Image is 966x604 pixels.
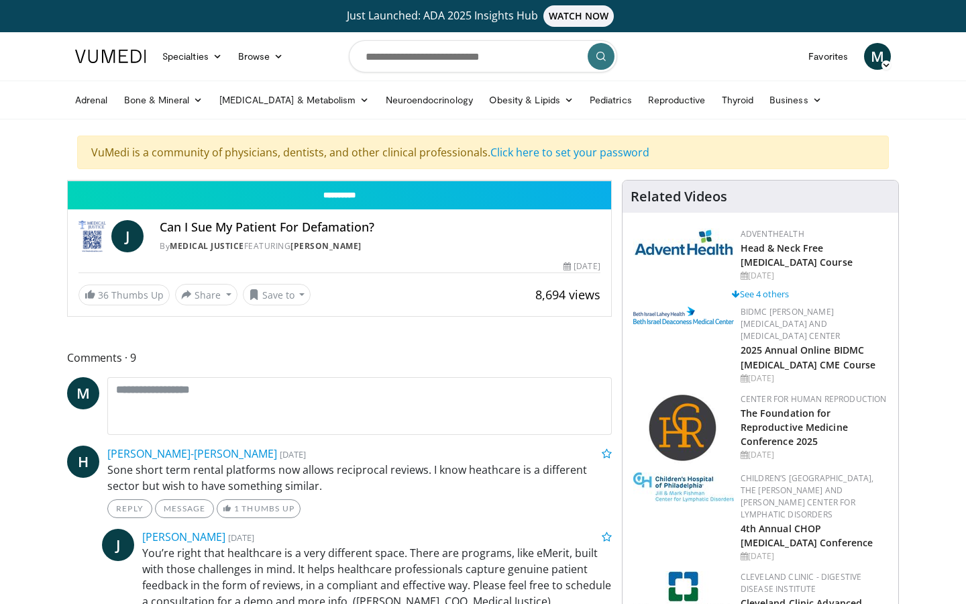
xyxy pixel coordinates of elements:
div: [DATE] [741,550,888,562]
a: J [111,220,144,252]
span: WATCH NOW [543,5,614,27]
video-js: Video Player [68,181,611,181]
small: [DATE] [280,448,306,460]
p: Sone short term rental platforms now allows reciprocal reviews. I know heathcare is a different s... [107,462,612,494]
a: [MEDICAL_DATA] & Metabolism [211,87,378,113]
input: Search topics, interventions [349,40,617,72]
a: Children’s [GEOGRAPHIC_DATA], The [PERSON_NAME] and [PERSON_NAME] Center for Lymphatic Disorders [741,472,874,520]
img: 5c3c682d-da39-4b33-93a5-b3fb6ba9580b.jpg.150x105_q85_autocrop_double_scale_upscale_version-0.2.jpg [633,228,734,256]
a: [PERSON_NAME]-[PERSON_NAME] [107,446,277,461]
a: [PERSON_NAME] [142,530,225,544]
a: Business [761,87,830,113]
img: c96b19ec-a48b-46a9-9095-935f19585444.png.150x105_q85_autocrop_double_scale_upscale_version-0.2.png [633,307,734,324]
span: Comments 9 [67,349,612,366]
a: The Foundation for Reproductive Medicine Conference 2025 [741,407,848,448]
button: Save to [243,284,311,305]
a: J [102,529,134,561]
a: Obesity & Lipids [481,87,582,113]
small: [DATE] [228,532,254,544]
a: Center for Human Reproduction [741,393,887,405]
a: H [67,446,99,478]
a: 2025 Annual Online BIDMC [MEDICAL_DATA] CME Course [741,344,876,370]
a: See 4 others [732,288,789,300]
span: 1 [234,503,239,513]
div: VuMedi is a community of physicians, dentists, and other clinical professionals. [77,136,889,169]
a: Specialties [154,43,230,70]
div: By FEATURING [160,240,600,252]
a: 1 Thumbs Up [217,499,301,518]
a: Message [155,499,214,518]
h4: Can I Sue My Patient For Defamation? [160,220,600,235]
a: Pediatrics [582,87,640,113]
div: [DATE] [563,260,600,272]
img: Medical Justice [78,220,106,252]
a: Head & Neck Free [MEDICAL_DATA] Course [741,242,853,268]
a: Neuroendocrinology [378,87,481,113]
div: [DATE] [741,372,888,385]
img: c058e059-5986-4522-8e32-16b7599f4943.png.150x105_q85_autocrop_double_scale_upscale_version-0.2.png [648,393,718,464]
a: M [864,43,891,70]
span: 8,694 views [535,287,600,303]
a: [PERSON_NAME] [290,240,362,252]
div: [DATE] [741,449,888,461]
a: Browse [230,43,292,70]
img: VuMedi Logo [75,50,146,63]
a: Just Launched: ADA 2025 Insights HubWATCH NOW [77,5,889,27]
a: Reproductive [640,87,714,113]
a: Adrenal [67,87,116,113]
a: Favorites [800,43,856,70]
button: Share [175,284,237,305]
a: AdventHealth [741,228,804,240]
h4: Related Videos [631,189,727,205]
a: 4th Annual CHOP [MEDICAL_DATA] Conference [741,522,873,549]
a: 36 Thumbs Up [78,285,170,305]
a: Click here to set your password [490,145,649,160]
a: Reply [107,499,152,518]
a: Cleveland Clinic - Digestive Disease Institute [741,571,862,595]
div: [DATE] [741,270,888,282]
span: 36 [98,289,109,301]
a: Bone & Mineral [116,87,211,113]
a: Medical Justice [170,240,244,252]
img: ffa5faa8-5a43-44fb-9bed-3795f4b5ac57.jpg.150x105_q85_autocrop_double_scale_upscale_version-0.2.jpg [633,472,734,502]
a: M [67,377,99,409]
a: BIDMC [PERSON_NAME][MEDICAL_DATA] and [MEDICAL_DATA] Center [741,306,841,342]
a: Thyroid [714,87,762,113]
